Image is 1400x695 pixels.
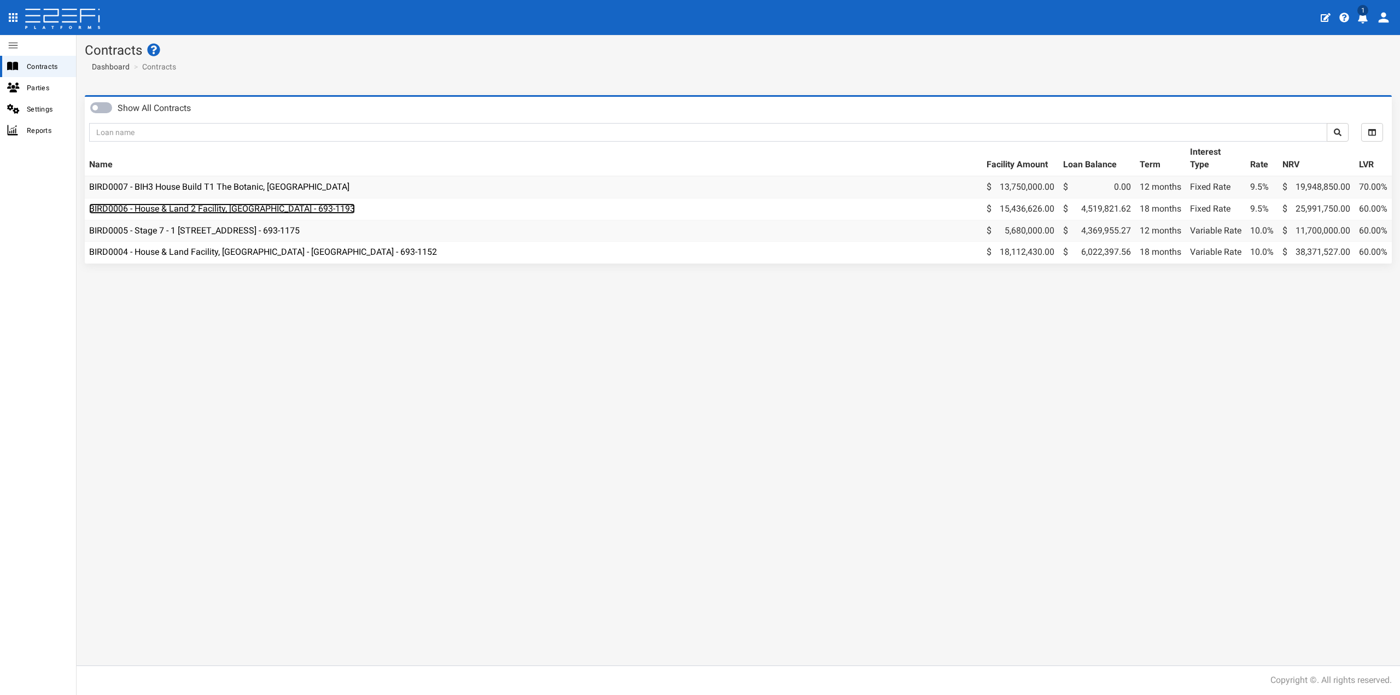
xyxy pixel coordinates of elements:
[89,203,355,214] a: BIRD0006 - House & Land 2 Facility, [GEOGRAPHIC_DATA] - 693-1193
[1135,220,1186,242] td: 12 months
[27,81,67,94] span: Parties
[89,225,300,236] a: BIRD0005 - Stage 7 - 1 [STREET_ADDRESS] - 693-1175
[27,103,67,115] span: Settings
[1186,176,1246,198] td: Fixed Rate
[1278,220,1355,242] td: 11,700,000.00
[1278,142,1355,176] th: NRV
[1059,176,1135,198] td: 0.00
[982,176,1059,198] td: 13,750,000.00
[1059,142,1135,176] th: Loan Balance
[89,182,349,192] a: BIRD0007 - BIH3 House Build T1 The Botanic, [GEOGRAPHIC_DATA]
[89,247,437,257] a: BIRD0004 - House & Land Facility, [GEOGRAPHIC_DATA] - [GEOGRAPHIC_DATA] - 693-1152
[1246,198,1278,220] td: 9.5%
[1278,198,1355,220] td: 25,991,750.00
[1135,142,1186,176] th: Term
[982,142,1059,176] th: Facility Amount
[1355,176,1392,198] td: 70.00%
[1278,242,1355,263] td: 38,371,527.00
[27,60,67,73] span: Contracts
[1135,176,1186,198] td: 12 months
[1186,220,1246,242] td: Variable Rate
[89,123,1327,142] input: Loan name
[1186,242,1246,263] td: Variable Rate
[1246,142,1278,176] th: Rate
[982,198,1059,220] td: 15,436,626.00
[1059,198,1135,220] td: 4,519,821.62
[1355,220,1392,242] td: 60.00%
[118,102,191,115] label: Show All Contracts
[1355,242,1392,263] td: 60.00%
[1246,176,1278,198] td: 9.5%
[1246,220,1278,242] td: 10.0%
[85,43,1392,57] h1: Contracts
[85,142,982,176] th: Name
[27,124,67,137] span: Reports
[982,220,1059,242] td: 5,680,000.00
[131,61,176,72] li: Contracts
[87,62,130,71] span: Dashboard
[1186,198,1246,220] td: Fixed Rate
[87,61,130,72] a: Dashboard
[982,242,1059,263] td: 18,112,430.00
[1246,242,1278,263] td: 10.0%
[1355,198,1392,220] td: 60.00%
[1270,674,1392,687] div: Copyright ©. All rights reserved.
[1059,242,1135,263] td: 6,022,397.56
[1278,176,1355,198] td: 19,948,850.00
[1059,220,1135,242] td: 4,369,955.27
[1186,142,1246,176] th: Interest Type
[1135,198,1186,220] td: 18 months
[1355,142,1392,176] th: LVR
[1135,242,1186,263] td: 18 months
